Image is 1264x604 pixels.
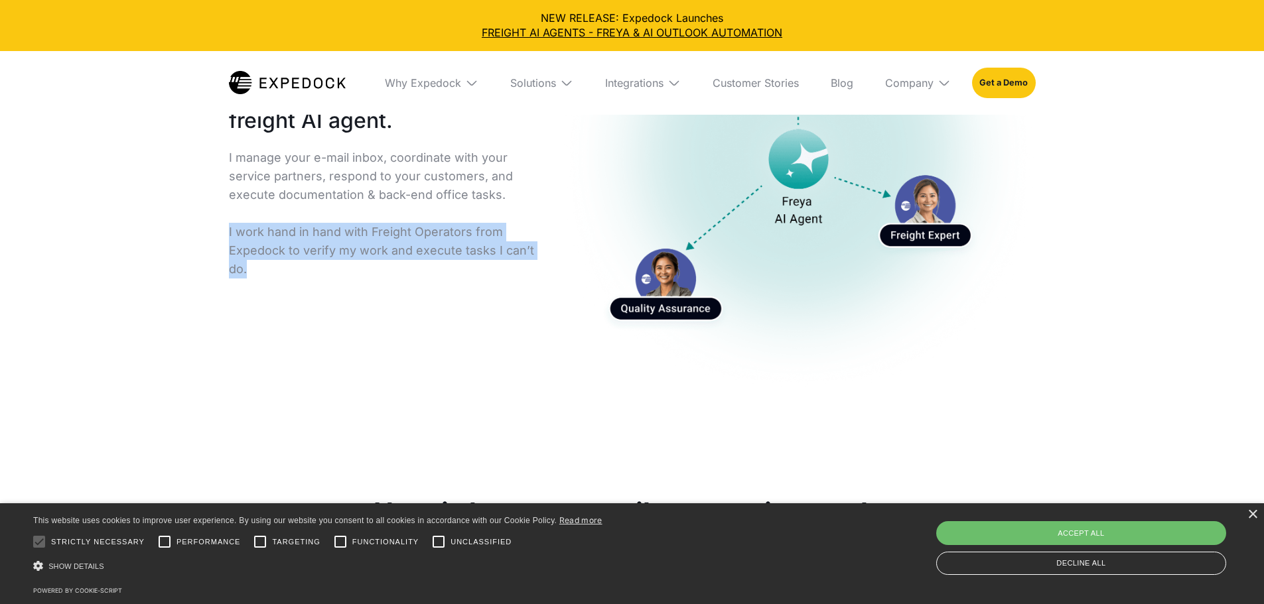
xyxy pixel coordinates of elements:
div: Company [885,76,934,90]
div: Show details [33,557,602,575]
div: Solutions [510,76,556,90]
div: Integrations [595,51,691,115]
div: Why Expedock [385,76,461,90]
span: Show details [48,562,104,570]
span: Performance [176,536,241,548]
a: Get a Demo [972,68,1035,98]
div: Company [875,51,961,115]
p: I manage your e-mail inbox, coordinate with your service partners, respond to your customers, and... [229,149,541,278]
span: This website uses cookies to improve user experience. By using our website you consent to all coo... [33,516,557,525]
div: NEW RELEASE: Expedock Launches [11,11,1253,40]
span: Functionality [352,536,419,548]
div: Integrations [605,76,664,90]
div: Solutions [500,51,584,115]
span: Targeting [272,536,320,548]
a: Read more [559,515,602,525]
div: Why Expedock [374,51,489,115]
div: Accept all [936,521,1226,545]
span: Strictly necessary [51,536,145,548]
h1: Here is how our email automation works [374,497,890,528]
span: Unclassified [451,536,512,548]
a: Customer Stories [702,51,809,115]
div: Decline all [936,552,1226,575]
iframe: Chat Widget [1043,461,1264,604]
a: Powered by cookie-script [33,587,122,594]
a: Blog [820,51,864,115]
a: FREIGHT AI AGENTS - FREYA & AI OUTLOOK AUTOMATION [11,25,1253,40]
